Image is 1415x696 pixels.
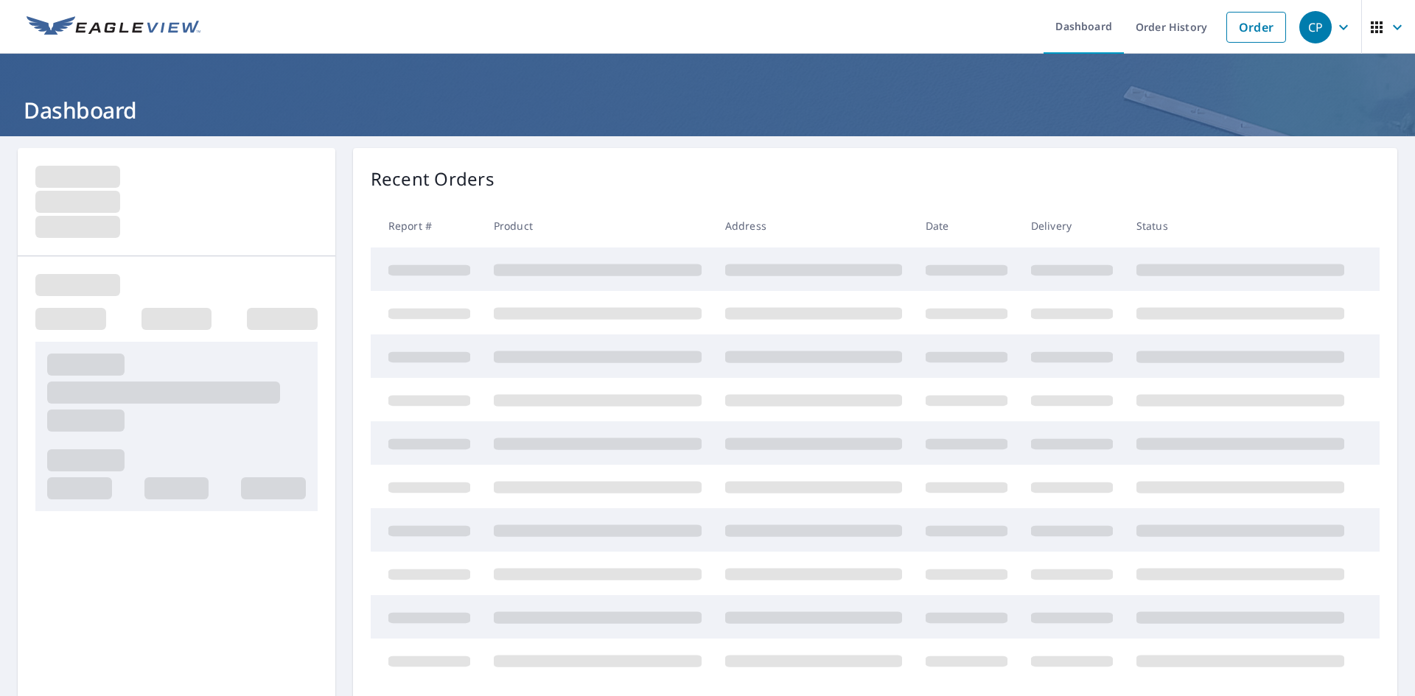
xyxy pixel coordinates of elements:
h1: Dashboard [18,95,1397,125]
th: Status [1125,204,1356,247]
th: Product [482,204,713,247]
th: Date [914,204,1019,247]
a: Order [1226,12,1286,43]
div: CP [1299,11,1332,43]
th: Address [713,204,914,247]
th: Delivery [1019,204,1125,247]
p: Recent Orders [371,166,495,192]
th: Report # [371,204,482,247]
img: EV Logo [27,16,200,38]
